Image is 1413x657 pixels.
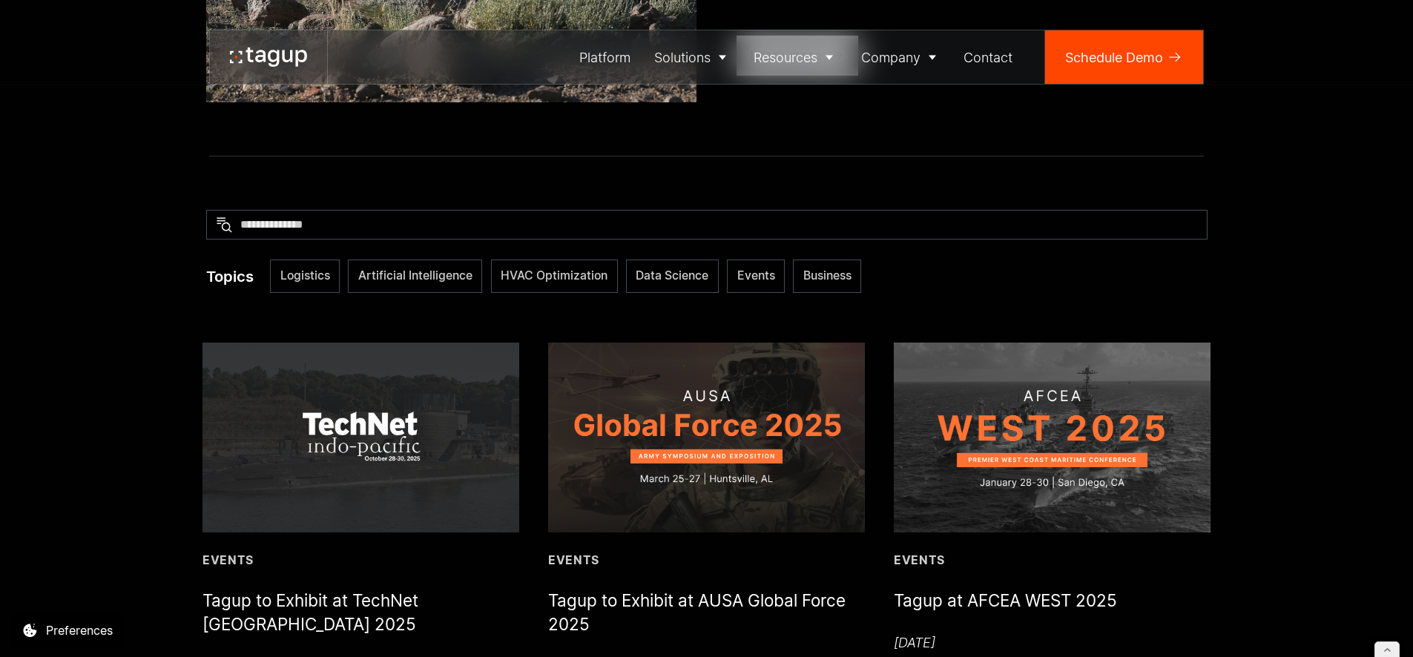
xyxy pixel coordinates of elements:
h1: Tagup to Exhibit at TechNet [GEOGRAPHIC_DATA] 2025 [202,589,519,635]
div: [DATE] [894,633,1117,653]
div: Events [548,552,865,569]
div: Preferences [46,621,113,639]
div: Schedule Demo [1065,47,1163,67]
div: Events [894,552,1117,569]
a: Resources [742,30,850,84]
a: Company [849,30,952,84]
div: Contact [964,47,1012,67]
form: Email Form 2 [206,210,1208,293]
div: Platform [579,47,630,67]
a: Schedule Demo [1045,30,1203,84]
a: Solutions [642,30,742,84]
div: Resources [754,47,817,67]
a: Platform [568,30,643,84]
div: Topics [206,265,254,287]
div: Events [202,552,519,569]
h1: Tagup to Exhibit at AUSA Global Force 2025 [548,589,865,635]
div: Solutions [654,47,711,67]
div: Company [861,47,920,67]
h1: Tagup at AFCEA WEST 2025 [894,589,1117,613]
a: Contact [952,30,1025,84]
img: Tagup to Exhibit at TechNet Indo-Pacific 2025 [202,343,519,532]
